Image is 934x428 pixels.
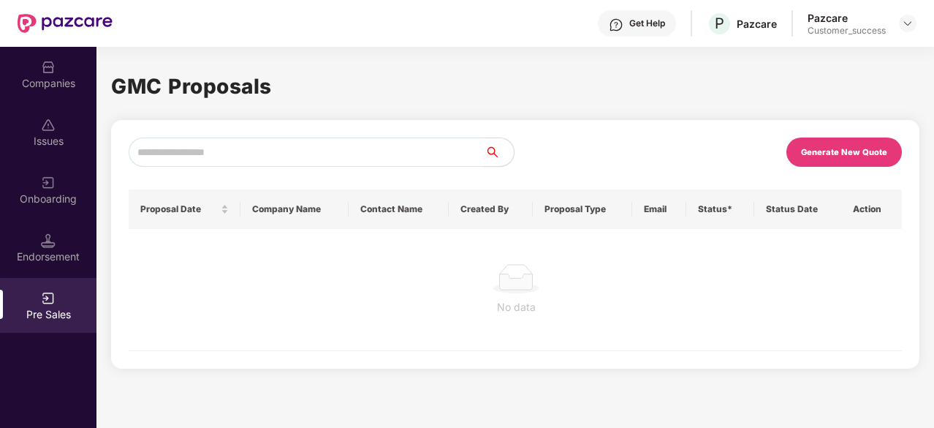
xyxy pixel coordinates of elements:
th: Proposal Type [533,189,632,229]
div: Generate New Quote [801,147,887,157]
img: svg+xml;base64,PHN2ZyBpZD0iSGVscC0zMngzMiIgeG1sbnM9Imh0dHA6Ly93d3cudzMub3JnLzIwMDAvc3ZnIiB3aWR0aD... [609,18,623,32]
th: Company Name [240,189,349,229]
div: Get Help [629,18,665,29]
div: Pazcare [808,11,886,25]
img: svg+xml;base64,PHN2ZyBpZD0iQ29tcGFuaWVzIiB4bWxucz0iaHR0cDovL3d3dy53My5vcmcvMjAwMC9zdmciIHdpZHRoPS... [41,60,56,75]
span: P [715,15,724,32]
span: Proposal Date [140,203,218,215]
img: svg+xml;base64,PHN2ZyB3aWR0aD0iMTQuNSIgaGVpZ2h0PSIxNC41IiB2aWV3Qm94PSIwIDAgMTYgMTYiIGZpbGw9Im5vbm... [41,233,56,248]
img: svg+xml;base64,PHN2ZyBpZD0iRHJvcGRvd24tMzJ4MzIiIHhtbG5zPSJodHRwOi8vd3d3LnczLm9yZy8yMDAwL3N2ZyIgd2... [902,18,914,29]
th: Status Date [754,189,843,229]
div: No data [140,299,892,315]
div: Customer_success [808,25,886,37]
img: New Pazcare Logo [18,14,113,33]
th: Contact Name [349,189,449,229]
th: Status* [686,189,754,229]
button: search [484,138,515,167]
img: svg+xml;base64,PHN2ZyBpZD0iSXNzdWVzX2Rpc2FibGVkIiB4bWxucz0iaHR0cDovL3d3dy53My5vcmcvMjAwMC9zdmciIH... [41,118,56,132]
div: Pazcare [737,17,777,31]
h1: GMC Proposals [111,70,919,102]
span: search [484,146,514,158]
th: Email [632,189,686,229]
img: svg+xml;base64,PHN2ZyB3aWR0aD0iMjAiIGhlaWdodD0iMjAiIHZpZXdCb3g9IjAgMCAyMCAyMCIgZmlsbD0ibm9uZSIgeG... [41,291,56,306]
th: Action [841,189,902,229]
th: Proposal Date [129,189,240,229]
img: svg+xml;base64,PHN2ZyB3aWR0aD0iMjAiIGhlaWdodD0iMjAiIHZpZXdCb3g9IjAgMCAyMCAyMCIgZmlsbD0ibm9uZSIgeG... [41,176,56,190]
th: Created By [449,189,533,229]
